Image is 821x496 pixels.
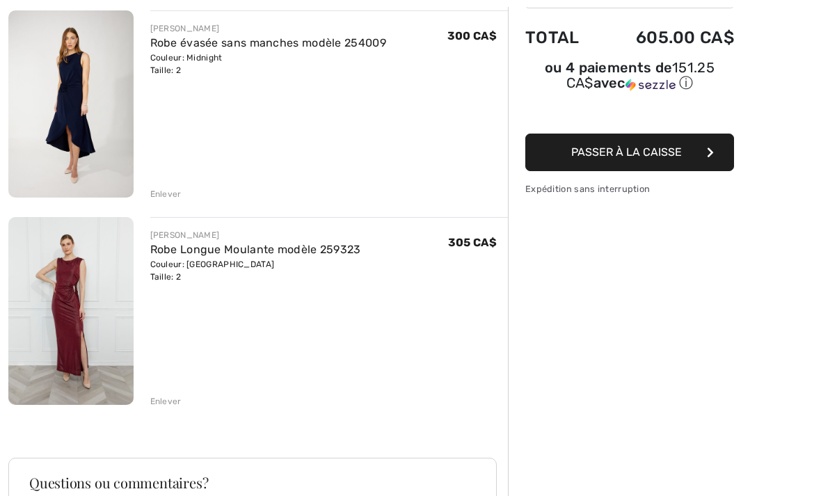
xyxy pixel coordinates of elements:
[29,476,476,490] h3: Questions ou commentaires?
[525,14,599,61] td: Total
[150,36,386,49] a: Robe évasée sans manches modèle 254009
[150,258,361,283] div: Couleur: [GEOGRAPHIC_DATA] Taille: 2
[150,395,182,408] div: Enlever
[150,188,182,200] div: Enlever
[8,217,134,404] img: Robe Longue Moulante modèle 259323
[625,79,676,91] img: Sezzle
[525,134,734,171] button: Passer à la caisse
[150,22,386,35] div: [PERSON_NAME]
[525,97,734,129] iframe: PayPal-paypal
[150,243,361,256] a: Robe Longue Moulante modèle 259323
[150,229,361,241] div: [PERSON_NAME]
[599,14,734,61] td: 605.00 CA$
[525,182,734,195] div: Expédition sans interruption
[448,236,497,249] span: 305 CA$
[150,51,386,77] div: Couleur: Midnight Taille: 2
[447,29,497,42] span: 300 CA$
[8,10,134,198] img: Robe évasée sans manches modèle 254009
[571,145,682,159] span: Passer à la caisse
[525,61,734,97] div: ou 4 paiements de151.25 CA$avecSezzle Cliquez pour en savoir plus sur Sezzle
[525,61,734,93] div: ou 4 paiements de avec
[566,59,715,91] span: 151.25 CA$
